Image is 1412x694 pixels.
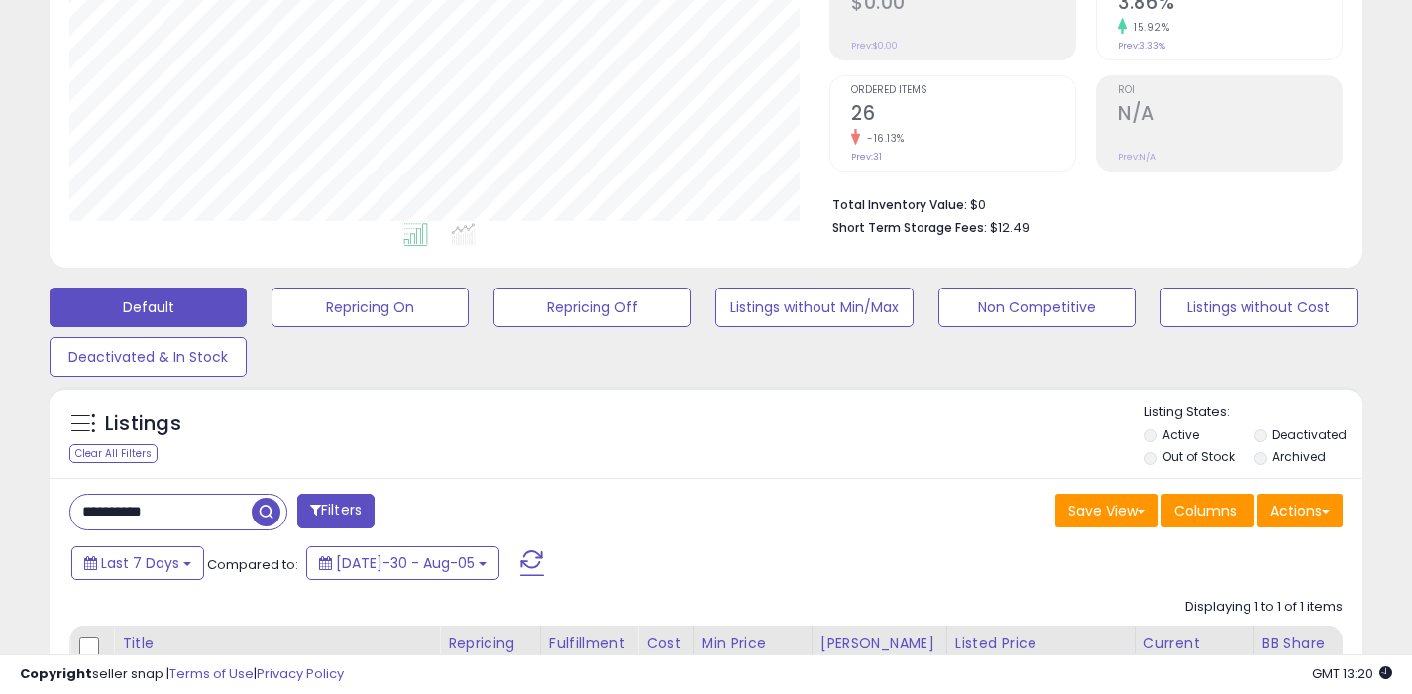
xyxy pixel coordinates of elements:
button: Save View [1055,494,1158,527]
div: Cost [646,634,685,654]
div: Clear All Filters [69,444,158,463]
div: Displaying 1 to 1 of 1 items [1185,598,1343,617]
div: BB Share 24h. [1262,634,1335,675]
span: $12.49 [990,218,1030,237]
a: Terms of Use [169,664,254,683]
button: Default [50,288,247,327]
label: Deactivated [1272,426,1347,443]
button: Listings without Min/Max [715,288,913,327]
h2: 26 [851,102,1075,129]
small: Prev: 31 [851,151,882,163]
button: Non Competitive [938,288,1136,327]
small: Prev: 3.33% [1118,40,1165,52]
div: seller snap | | [20,665,344,684]
button: Repricing Off [493,288,691,327]
button: Filters [297,494,375,528]
a: Privacy Policy [257,664,344,683]
div: Title [122,634,431,654]
h5: Listings [105,410,181,438]
b: Total Inventory Value: [832,196,967,213]
div: Listed Price [955,634,1127,654]
label: Out of Stock [1162,448,1235,465]
li: $0 [832,191,1328,215]
div: Fulfillment [549,634,629,654]
button: Listings without Cost [1160,288,1358,327]
p: Listing States: [1144,404,1362,422]
label: Archived [1272,448,1326,465]
div: Repricing [448,634,532,654]
button: Columns [1161,494,1254,527]
small: Prev: N/A [1118,151,1156,163]
div: Current Buybox Price [1143,634,1246,675]
button: Actions [1257,494,1343,527]
span: Columns [1174,501,1237,520]
button: [DATE]-30 - Aug-05 [306,546,499,580]
button: Repricing On [272,288,469,327]
span: ROI [1118,85,1342,96]
div: Min Price [702,634,804,654]
span: Ordered Items [851,85,1075,96]
h2: N/A [1118,102,1342,129]
small: 15.92% [1127,20,1169,35]
button: Last 7 Days [71,546,204,580]
b: Short Term Storage Fees: [832,219,987,236]
small: -16.13% [860,131,905,146]
button: Deactivated & In Stock [50,337,247,377]
strong: Copyright [20,664,92,683]
span: 2025-08-13 13:20 GMT [1312,664,1392,683]
span: Compared to: [207,555,298,574]
span: [DATE]-30 - Aug-05 [336,553,475,573]
div: [PERSON_NAME] [820,634,938,654]
small: Prev: $0.00 [851,40,898,52]
label: Active [1162,426,1199,443]
span: Last 7 Days [101,553,179,573]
